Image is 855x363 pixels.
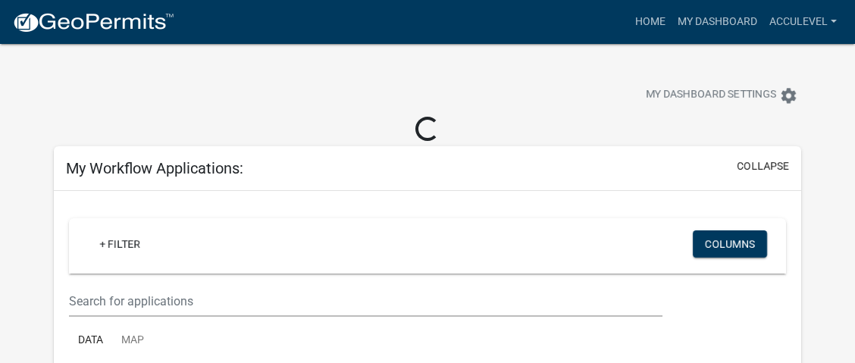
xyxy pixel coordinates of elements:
[634,80,810,110] button: My Dashboard Settingssettings
[779,86,797,105] i: settings
[672,8,763,36] a: My Dashboard
[69,286,662,317] input: Search for applications
[87,230,152,258] a: + Filter
[66,159,243,177] h5: My Workflow Applications:
[646,86,776,105] span: My Dashboard Settings
[693,230,767,258] button: Columns
[763,8,843,36] a: Acculevel
[629,8,672,36] a: Home
[737,158,789,174] button: collapse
